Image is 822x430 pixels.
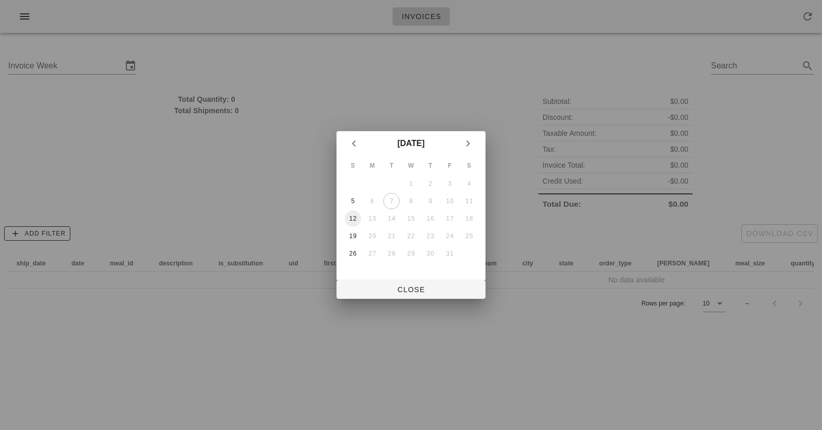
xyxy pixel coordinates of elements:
th: F [441,157,459,174]
button: [DATE] [393,133,428,154]
span: Close [345,285,477,294]
th: T [421,157,440,174]
th: S [460,157,478,174]
th: M [363,157,382,174]
div: 26 [345,250,361,257]
div: 5 [345,198,361,205]
div: 12 [345,215,361,222]
th: S [344,157,362,174]
th: T [382,157,401,174]
button: 26 [345,245,361,262]
button: 5 [345,193,361,209]
button: Previous month [345,134,363,153]
button: Next month [459,134,477,153]
button: 12 [345,210,361,227]
div: 19 [345,232,361,240]
th: W [402,157,420,174]
button: 19 [345,228,361,244]
button: Close [337,280,485,299]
